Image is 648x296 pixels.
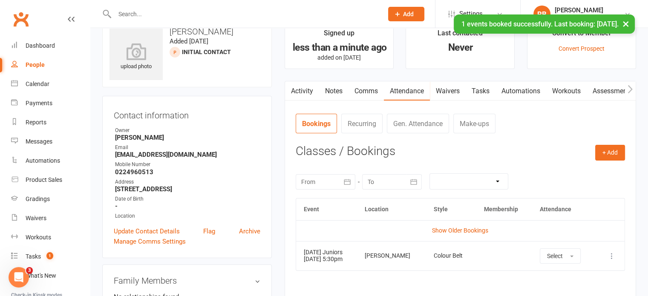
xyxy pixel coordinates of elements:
[115,126,260,135] div: Owner
[26,42,55,49] div: Dashboard
[115,161,260,169] div: Mobile Number
[453,114,495,133] a: Make-ups
[26,157,60,164] div: Automations
[595,145,625,160] button: + Add
[26,100,52,106] div: Payments
[426,198,476,220] th: Style
[296,198,357,220] th: Event
[26,267,33,274] span: 3
[11,151,90,170] a: Automations
[540,248,581,264] button: Select
[285,81,319,101] a: Activity
[203,226,215,236] a: Flag
[115,202,260,210] strong: -
[387,114,449,133] a: Gen. Attendance
[296,145,625,158] h3: Classes / Bookings
[26,138,52,145] div: Messages
[26,61,45,68] div: People
[533,6,550,23] div: RB
[388,7,424,21] button: Add
[11,170,90,190] a: Product Sales
[365,253,418,259] div: [PERSON_NAME]
[26,234,51,241] div: Workouts
[115,151,260,158] strong: [EMAIL_ADDRESS][DOMAIN_NAME]
[11,75,90,94] a: Calendar
[546,81,587,101] a: Workouts
[114,107,260,120] h3: Contact information
[559,45,605,52] a: Convert Prospect
[454,14,635,34] div: 1 events booked successfully. Last booking: [DATE].
[587,81,639,101] a: Assessments
[434,253,469,259] div: Colour Belt
[115,178,260,186] div: Address
[11,190,90,209] a: Gradings
[115,134,260,141] strong: [PERSON_NAME]
[115,195,260,203] div: Date of Birth
[114,226,180,236] a: Update Contact Details
[112,8,377,20] input: Search...
[26,195,50,202] div: Gradings
[115,168,260,176] strong: 0224960513
[11,94,90,113] a: Payments
[348,81,384,101] a: Comms
[547,253,563,259] span: Select
[114,236,186,247] a: Manage Comms Settings
[10,9,32,30] a: Clubworx
[182,49,231,55] span: Initial Contact
[319,81,348,101] a: Notes
[115,144,260,152] div: Email
[341,114,383,133] a: Recurring
[293,43,386,52] div: less than a minute ago
[26,253,41,260] div: Tasks
[459,4,483,23] span: Settings
[414,43,507,52] div: Never
[403,11,414,17] span: Add
[11,228,90,247] a: Workouts
[11,113,90,132] a: Reports
[296,114,337,133] a: Bookings
[495,81,546,101] a: Automations
[26,80,49,87] div: Calendar
[11,55,90,75] a: People
[26,119,46,126] div: Reports
[532,198,596,220] th: Attendance
[293,54,386,61] p: added on [DATE]
[26,272,56,279] div: What's New
[555,6,608,14] div: [PERSON_NAME]
[11,266,90,285] a: What's New
[9,267,29,287] iframe: Intercom live chat
[304,249,350,256] div: [DATE] Juniors
[384,81,430,101] a: Attendance
[239,226,260,236] a: Archive
[618,14,634,33] button: ×
[11,36,90,55] a: Dashboard
[555,14,608,22] div: Warrior Taekwon-Do
[11,209,90,228] a: Waivers
[26,176,62,183] div: Product Sales
[476,198,532,220] th: Membership
[466,81,495,101] a: Tasks
[115,185,260,193] strong: [STREET_ADDRESS]
[11,247,90,266] a: Tasks 1
[109,43,163,71] div: upload photo
[46,252,53,259] span: 1
[432,227,488,234] a: Show Older Bookings
[115,212,260,220] div: Location
[296,241,357,270] td: [DATE] 5:30pm
[114,276,260,285] h3: Family Members
[170,37,208,45] time: Added [DATE]
[357,198,426,220] th: Location
[26,215,46,221] div: Waivers
[11,132,90,151] a: Messages
[430,81,466,101] a: Waivers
